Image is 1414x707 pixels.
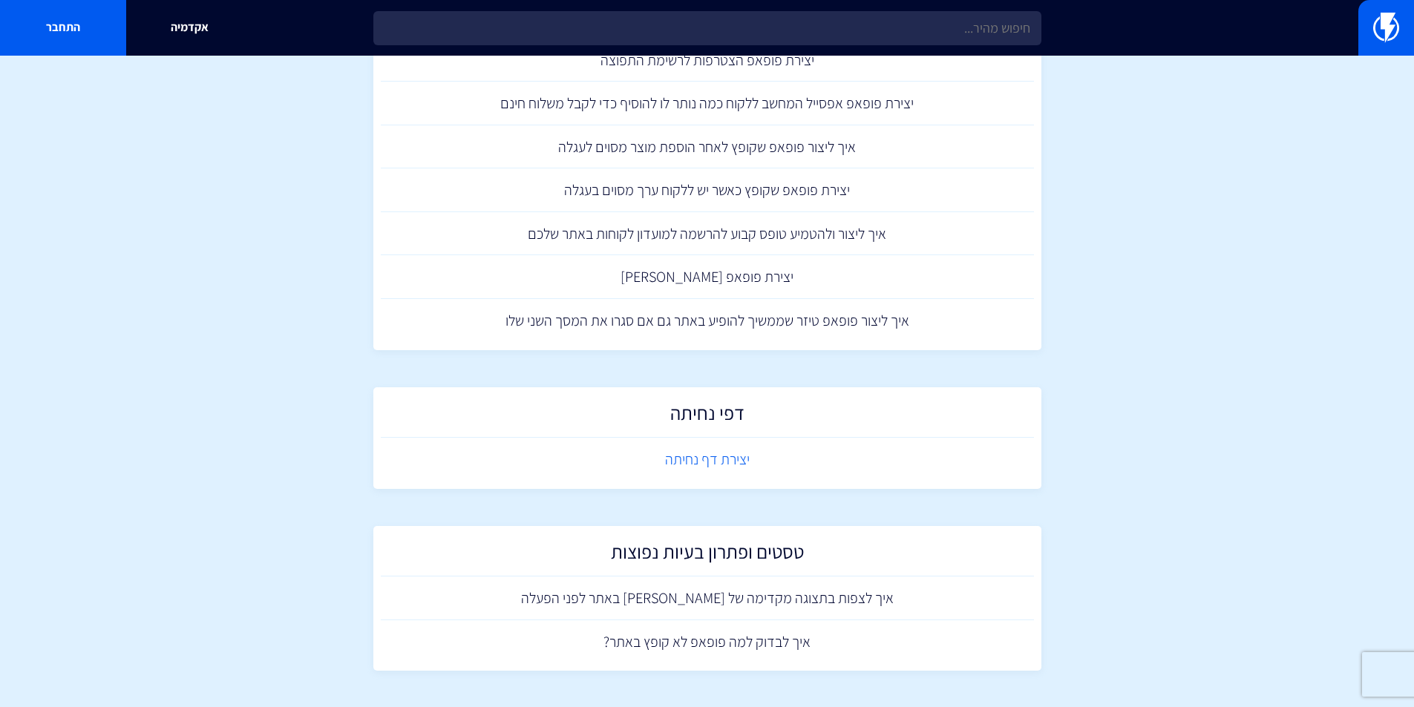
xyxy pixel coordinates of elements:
a: יצירת פופאפ [PERSON_NAME] [381,255,1034,299]
input: חיפוש מהיר... [373,11,1041,45]
a: איך לצפות בתצוגה מקדימה של [PERSON_NAME] באתר לפני הפעלה [381,576,1034,620]
a: יצירת פופאפ אפסייל המחשב ללקוח כמה נותר לו להוסיף כדי לקבל משלוח חינם [381,82,1034,125]
a: יצירת דף נחיתה [381,438,1034,481]
a: איך ליצור פופאפ טיזר שממשיך להופיע באתר גם אם סגרו את המסך השני שלו [381,299,1034,343]
a: איך לבדוק למה פופאפ לא קופץ באתר? [381,620,1034,664]
a: דפי נחיתה [381,395,1034,438]
a: יצירת פופאפ הצטרפות לרשימת התפוצה [381,39,1034,82]
a: איך ליצור פופאפ שקופץ לאחר הוספת מוצר מסוים לעגלה [381,125,1034,169]
a: יצירת פופאפ שקופץ כאשר יש ללקוח ערך מסוים בעגלה [381,168,1034,212]
h2: טסטים ופתרון בעיות נפוצות [388,541,1027,570]
a: איך ליצור ולהטמיע טופס קבוע להרשמה למועדון לקוחות באתר שלכם [381,212,1034,256]
h2: דפי נחיתה [388,402,1027,431]
a: טסטים ופתרון בעיות נפוצות [381,533,1034,577]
